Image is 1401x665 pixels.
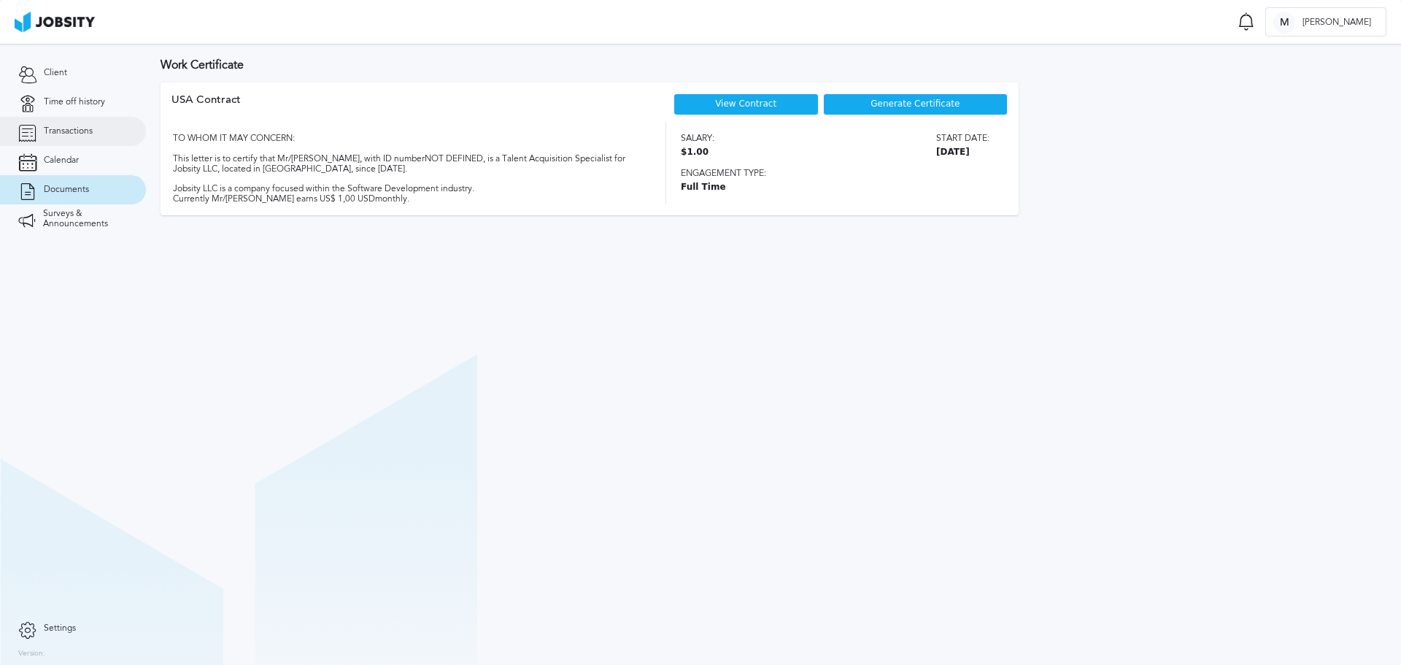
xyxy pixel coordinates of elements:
[681,182,989,193] span: Full Time
[1273,12,1295,34] div: M
[43,209,128,229] span: Surveys & Announcements
[1265,7,1386,36] button: M[PERSON_NAME]
[1295,18,1378,28] span: [PERSON_NAME]
[681,147,714,158] span: $1.00
[161,58,1386,72] h3: Work Certificate
[171,93,241,123] div: USA Contract
[44,623,76,634] span: Settings
[936,134,989,144] span: Start date:
[681,169,989,179] span: Engagement type:
[681,134,714,144] span: Salary:
[44,68,67,78] span: Client
[18,650,45,658] label: Version:
[871,99,960,109] span: Generate Certificate
[44,185,89,195] span: Documents
[44,126,93,137] span: Transactions
[171,123,640,204] div: TO WHOM IT MAY CONCERN: This letter is to certify that Mr/[PERSON_NAME], with ID number NOT DEFIN...
[15,12,95,32] img: ab4bad089aa723f57921c736e9817d99.png
[715,99,776,109] a: View Contract
[936,147,989,158] span: [DATE]
[44,97,105,107] span: Time off history
[44,155,79,166] span: Calendar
